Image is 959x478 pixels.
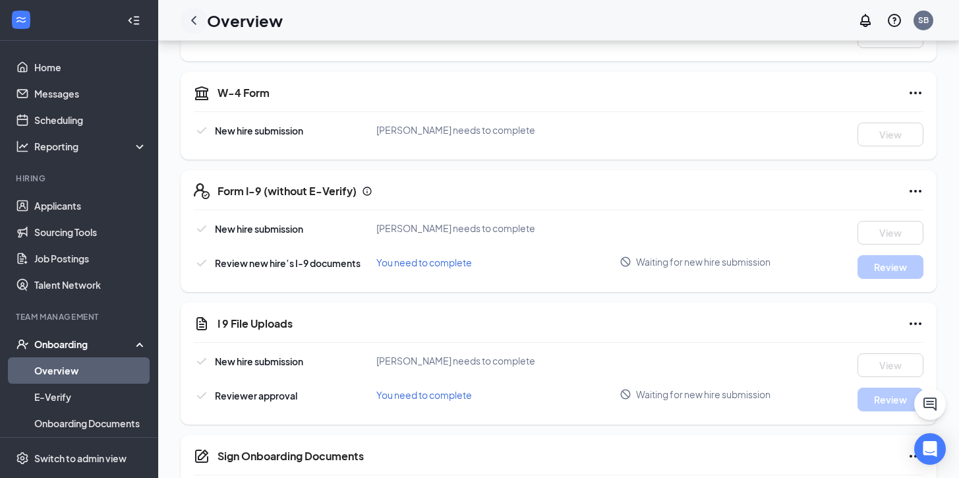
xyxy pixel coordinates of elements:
a: Onboarding Documents [34,410,147,436]
svg: Ellipses [908,316,923,332]
div: Onboarding [34,338,136,351]
svg: CustomFormIcon [194,316,210,332]
a: Scheduling [34,107,147,133]
svg: UserCheck [16,338,29,351]
span: Review new hire’s I-9 documents [215,257,361,269]
span: New hire submission [215,355,303,367]
button: Review [857,255,923,279]
a: E-Verify [34,384,147,410]
h5: Sign Onboarding Documents [218,449,364,463]
button: Review [857,388,923,411]
span: Waiting for new hire submission [636,255,770,268]
span: [PERSON_NAME] needs to complete [376,355,535,367]
div: Switch to admin view [34,452,127,465]
svg: CompanyDocumentIcon [194,448,210,464]
svg: Settings [16,452,29,465]
svg: Checkmark [194,123,210,138]
svg: Checkmark [194,255,210,271]
a: Job Postings [34,245,147,272]
svg: QuestionInfo [886,13,902,28]
span: New hire submission [215,125,303,136]
svg: Checkmark [194,388,210,403]
svg: ChatActive [922,396,938,412]
h5: Form I-9 (without E-Verify) [218,184,357,198]
h5: W-4 Form [218,86,270,100]
h5: I 9 File Uploads [218,316,293,331]
span: [PERSON_NAME] needs to complete [376,124,535,136]
svg: Collapse [127,14,140,27]
span: You need to complete [376,389,472,401]
svg: Blocked [620,256,631,268]
span: Reviewer approval [215,390,297,402]
a: Applicants [34,193,147,219]
button: View [857,123,923,146]
div: Reporting [34,140,148,153]
svg: ChevronLeft [186,13,202,28]
svg: Ellipses [908,183,923,199]
h1: Overview [207,9,283,32]
a: Home [34,54,147,80]
span: [PERSON_NAME] needs to complete [376,222,535,234]
span: New hire submission [215,223,303,235]
svg: Checkmark [194,353,210,369]
a: Talent Network [34,272,147,298]
div: Open Intercom Messenger [914,433,946,465]
svg: Info [362,186,372,196]
svg: Blocked [620,388,631,400]
svg: Notifications [857,13,873,28]
a: Messages [34,80,147,107]
svg: FormI9EVerifyIcon [194,183,210,199]
span: Waiting for new hire submission [636,388,770,401]
button: View [857,353,923,377]
div: Team Management [16,311,144,322]
svg: WorkstreamLogo [15,13,28,26]
a: Sourcing Tools [34,219,147,245]
svg: TaxGovernmentIcon [194,85,210,101]
svg: Checkmark [194,221,210,237]
button: ChatActive [914,388,946,420]
svg: Ellipses [908,85,923,101]
div: Hiring [16,173,144,184]
svg: Ellipses [908,448,923,464]
span: You need to complete [376,256,472,268]
svg: Analysis [16,140,29,153]
div: SB [918,15,929,26]
a: Overview [34,357,147,384]
button: View [857,221,923,245]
